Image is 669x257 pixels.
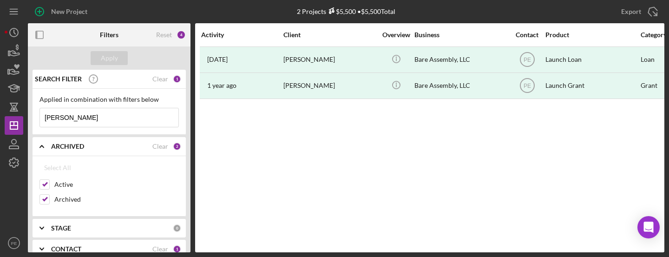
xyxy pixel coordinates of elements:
div: 0 [173,224,181,232]
div: Open Intercom Messenger [637,216,660,238]
div: Applied in combination with filters below [39,96,179,103]
div: Client [283,31,376,39]
div: Product [545,31,638,39]
label: Archived [54,195,179,204]
div: Overview [379,31,413,39]
div: 2 [173,142,181,151]
div: Reset [156,31,172,39]
b: CONTACT [51,245,81,253]
div: 1 [173,245,181,253]
div: 4 [177,30,186,40]
text: PE [523,57,531,63]
div: Activity [201,31,282,39]
label: Active [54,180,179,189]
div: Business [414,31,507,39]
b: ARCHIVED [51,143,84,150]
button: Select All [39,158,76,177]
div: 2 Projects • $5,500 Total [297,7,395,15]
div: Bare Assembly, LLC [414,73,507,98]
b: STAGE [51,224,71,232]
div: [PERSON_NAME] [283,73,376,98]
div: Clear [152,245,168,253]
b: SEARCH FILTER [35,75,82,83]
div: Launch Loan [545,47,638,72]
div: New Project [51,2,87,21]
b: Filters [100,31,118,39]
div: Select All [44,158,71,177]
div: Apply [101,51,118,65]
button: Export [612,2,664,21]
div: Bare Assembly, LLC [414,47,507,72]
time: 2024-06-13 13:00 [207,82,236,89]
div: Export [621,2,641,21]
div: $5,500 [326,7,356,15]
div: [PERSON_NAME] [283,47,376,72]
button: Apply [91,51,128,65]
div: Clear [152,75,168,83]
div: Clear [152,143,168,150]
button: PE [5,234,23,252]
div: Contact [510,31,544,39]
div: 1 [173,75,181,83]
text: PE [523,83,531,89]
div: Launch Grant [545,73,638,98]
button: New Project [28,2,97,21]
time: 2024-10-14 19:56 [207,56,228,63]
text: PE [11,241,17,246]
